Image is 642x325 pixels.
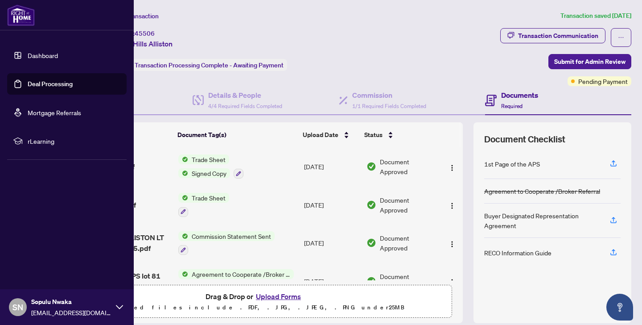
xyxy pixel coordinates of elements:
button: Upload Forms [253,291,304,302]
span: 45506 [135,29,155,37]
span: Agreement to Cooperate /Broker Referral [188,269,294,279]
span: Status [364,130,383,140]
img: Status Icon [178,193,188,203]
button: Status IconTrade Sheet [178,193,229,217]
button: Submit for Admin Review [548,54,631,69]
div: 1st Page of the APS [484,159,540,169]
td: [DATE] [300,224,363,262]
td: [DATE] [300,262,363,300]
img: Status Icon [178,154,188,164]
span: Sopulu Nwaka [31,297,111,307]
img: Status Icon [178,269,188,279]
img: Document Status [366,276,376,286]
img: Document Status [366,200,376,210]
span: Transaction Processing Complete - Awaiting Payment [135,61,284,69]
img: Logo [449,241,456,248]
span: Required [501,103,523,109]
button: Logo [445,236,459,250]
div: Status: [111,59,287,71]
a: Deal Processing [28,80,73,88]
span: Honey Hills Alliston [111,38,173,49]
span: SN [12,301,23,313]
img: Status Icon [178,168,188,178]
div: Transaction Communication [518,29,598,43]
article: Transaction saved [DATE] [560,11,631,21]
button: Open asap [606,294,633,321]
img: Status Icon [178,231,188,241]
button: Status IconAgreement to Cooperate /Broker Referral [178,269,294,293]
h4: Documents [501,90,538,100]
span: Document Approved [380,195,437,215]
span: Document Approved [380,157,437,176]
img: Document Status [366,162,376,171]
div: RECO Information Guide [484,248,551,258]
button: Logo [445,274,459,288]
span: Pending Payment [578,76,628,86]
span: Trade Sheet [188,154,229,164]
span: Upload Date [303,130,338,140]
span: View Transaction [111,12,159,20]
h4: Commission [352,90,426,100]
p: Supported files include .PDF, .JPG, .JPEG, .PNG under 25 MB [63,302,446,313]
button: Logo [445,198,459,212]
div: Buyer Designated Representation Agreement [484,211,599,230]
span: ellipsis [618,34,624,41]
td: [DATE] [300,186,363,224]
img: Document Status [366,238,376,248]
th: Document Tag(s) [174,122,299,147]
div: Agreement to Cooperate /Broker Referral [484,186,600,196]
button: Status IconCommission Statement Sent [178,231,275,255]
span: 1/1 Required Fields Completed [352,103,426,109]
span: 4/4 Required Fields Completed [208,103,282,109]
td: [DATE] [300,147,363,186]
button: Logo [445,159,459,174]
h4: Details & People [208,90,282,100]
span: Drag & Drop orUpload FormsSupported files include .PDF, .JPG, .JPEG, .PNG under25MB [58,285,452,318]
button: Transaction Communication [500,28,605,43]
span: Signed Copy [188,168,230,178]
a: Dashboard [28,51,58,59]
img: Logo [449,164,456,171]
th: Upload Date [299,122,361,147]
span: Trade Sheet [188,193,229,203]
span: [EMAIL_ADDRESS][DOMAIN_NAME] [31,308,111,317]
span: Commission Statement Sent [188,231,275,241]
img: logo [7,4,35,26]
img: Logo [449,279,456,286]
button: Status IconTrade SheetStatus IconSigned Copy [178,154,243,179]
span: rLearning [28,136,120,146]
th: Status [361,122,438,147]
span: Document Approved [380,271,437,291]
span: Document Checklist [484,133,565,146]
a: Mortgage Referrals [28,108,81,117]
span: Document Approved [380,233,437,253]
span: Submit for Admin Review [554,54,626,69]
img: Logo [449,202,456,209]
span: Drag & Drop or [206,291,304,302]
